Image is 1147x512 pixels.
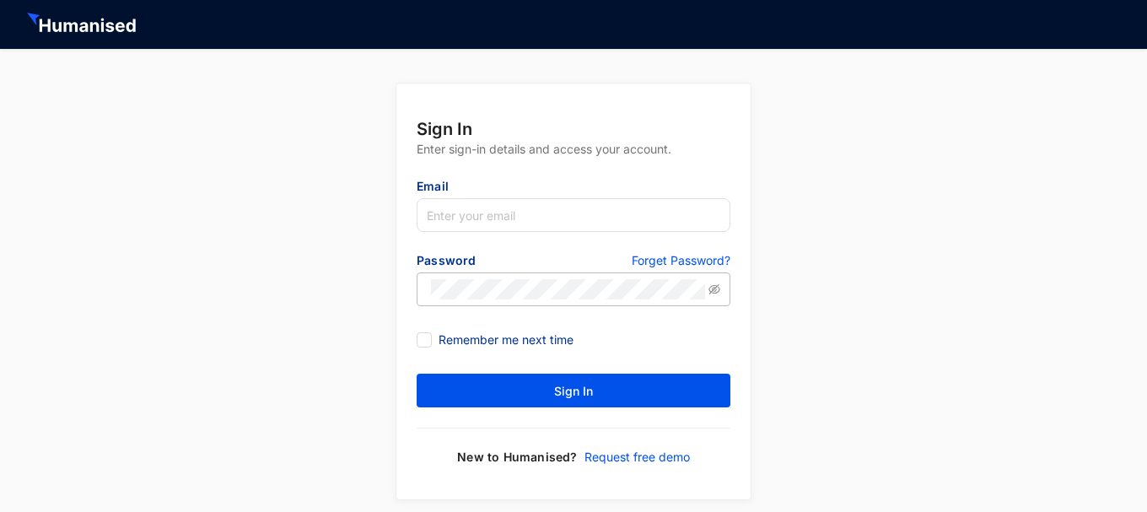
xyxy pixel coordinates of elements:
span: Remember me next time [432,331,580,349]
span: eye-invisible [708,283,720,295]
img: HeaderHumanisedNameIcon.51e74e20af0cdc04d39a069d6394d6d9.svg [27,13,139,36]
a: Forget Password? [632,252,730,272]
p: Sign In [417,117,730,141]
button: Sign In [417,374,730,407]
input: Enter your email [417,198,730,232]
p: New to Humanised? [457,449,577,466]
p: Email [417,178,730,198]
span: Sign In [554,383,593,400]
p: Enter sign-in details and access your account. [417,141,730,178]
p: Password [417,252,573,272]
a: Request free demo [578,449,690,466]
